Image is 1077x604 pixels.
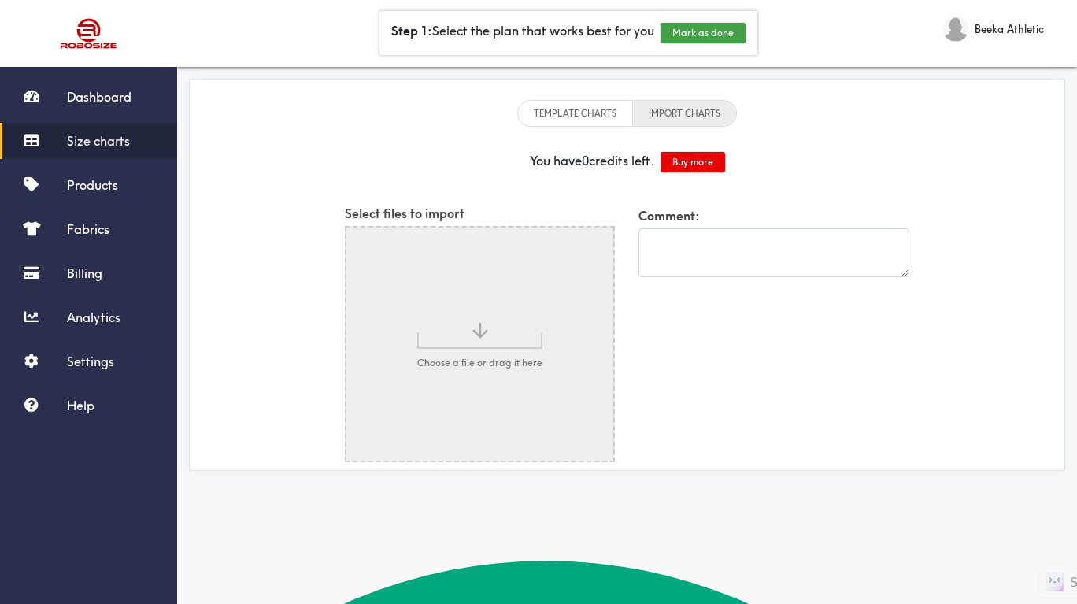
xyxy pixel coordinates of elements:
li: IMPORT CHARTS [633,100,737,127]
span: Fabrics [67,221,109,237]
span: Dashboard [67,89,131,105]
img: Beeka Athletic [943,17,968,42]
span: Size charts [67,133,130,149]
b: Step 1: [391,23,432,39]
button: Buy more [661,152,725,172]
span: Products [67,177,118,193]
li: TEMPLATE CHARTS [517,100,633,127]
span: Help [67,398,94,413]
label: Select files to import [345,202,616,226]
span: Analytics [67,309,120,325]
button: Mark as done [661,23,746,43]
div: You have 0 credits left. [186,139,1068,185]
div: Select the plan that works best for you [379,11,757,55]
label: Comment: [638,204,909,228]
span: Beeka Athletic [975,20,1044,38]
img: Robosize [30,12,148,55]
span: Settings [67,354,114,369]
span: Billing [67,265,102,281]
